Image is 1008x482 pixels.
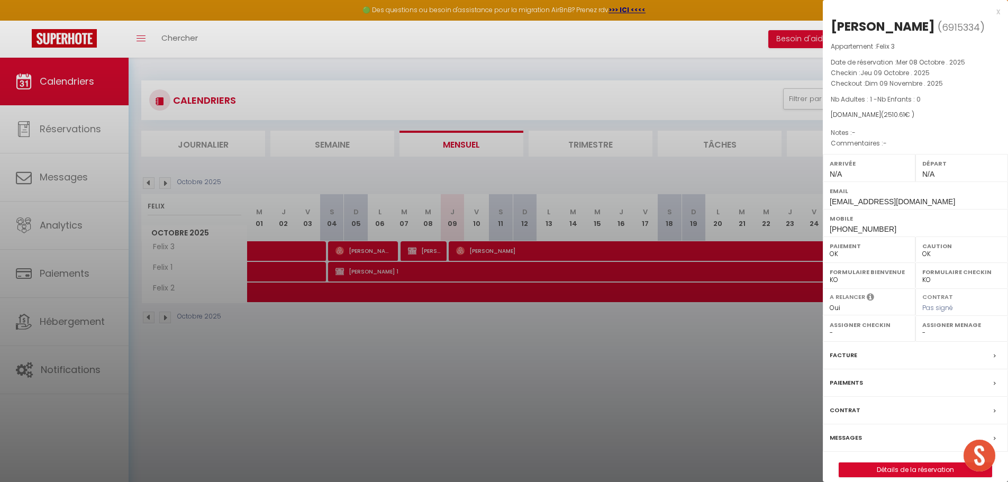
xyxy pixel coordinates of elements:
[922,170,934,178] span: N/A
[830,241,909,251] label: Paiement
[831,128,1000,138] p: Notes :
[831,18,935,35] div: [PERSON_NAME]
[830,320,909,330] label: Assigner Checkin
[830,293,865,302] label: A relancer
[830,267,909,277] label: Formulaire Bienvenue
[830,213,1001,224] label: Mobile
[881,110,914,119] span: ( € )
[922,241,1001,251] label: Caution
[922,303,953,312] span: Pas signé
[922,158,1001,169] label: Départ
[922,267,1001,277] label: Formulaire Checkin
[839,462,992,477] button: Détails de la réservation
[831,138,1000,149] p: Commentaires :
[830,158,909,169] label: Arrivée
[830,350,857,361] label: Facture
[942,21,980,34] span: 6915334
[877,95,921,104] span: Nb Enfants : 0
[830,197,955,206] span: [EMAIL_ADDRESS][DOMAIN_NAME]
[823,5,1000,18] div: x
[831,57,1000,68] p: Date de réservation :
[964,440,995,471] div: Ouvrir le chat
[896,58,965,67] span: Mer 08 Octobre . 2025
[831,95,921,104] span: Nb Adultes : 1 -
[831,41,1000,52] p: Appartement :
[865,79,943,88] span: Dim 09 Novembre . 2025
[867,293,874,304] i: Sélectionner OUI si vous souhaiter envoyer les séquences de messages post-checkout
[884,110,905,119] span: 2510.61
[830,405,860,416] label: Contrat
[852,128,856,137] span: -
[831,78,1000,89] p: Checkout :
[938,20,985,34] span: ( )
[839,463,992,477] a: Détails de la réservation
[883,139,887,148] span: -
[830,170,842,178] span: N/A
[876,42,895,51] span: Felix 3
[831,68,1000,78] p: Checkin :
[922,293,953,299] label: Contrat
[830,186,1001,196] label: Email
[860,68,930,77] span: Jeu 09 Octobre . 2025
[830,432,862,443] label: Messages
[831,110,1000,120] div: [DOMAIN_NAME]
[830,377,863,388] label: Paiements
[830,225,896,233] span: [PHONE_NUMBER]
[922,320,1001,330] label: Assigner Menage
